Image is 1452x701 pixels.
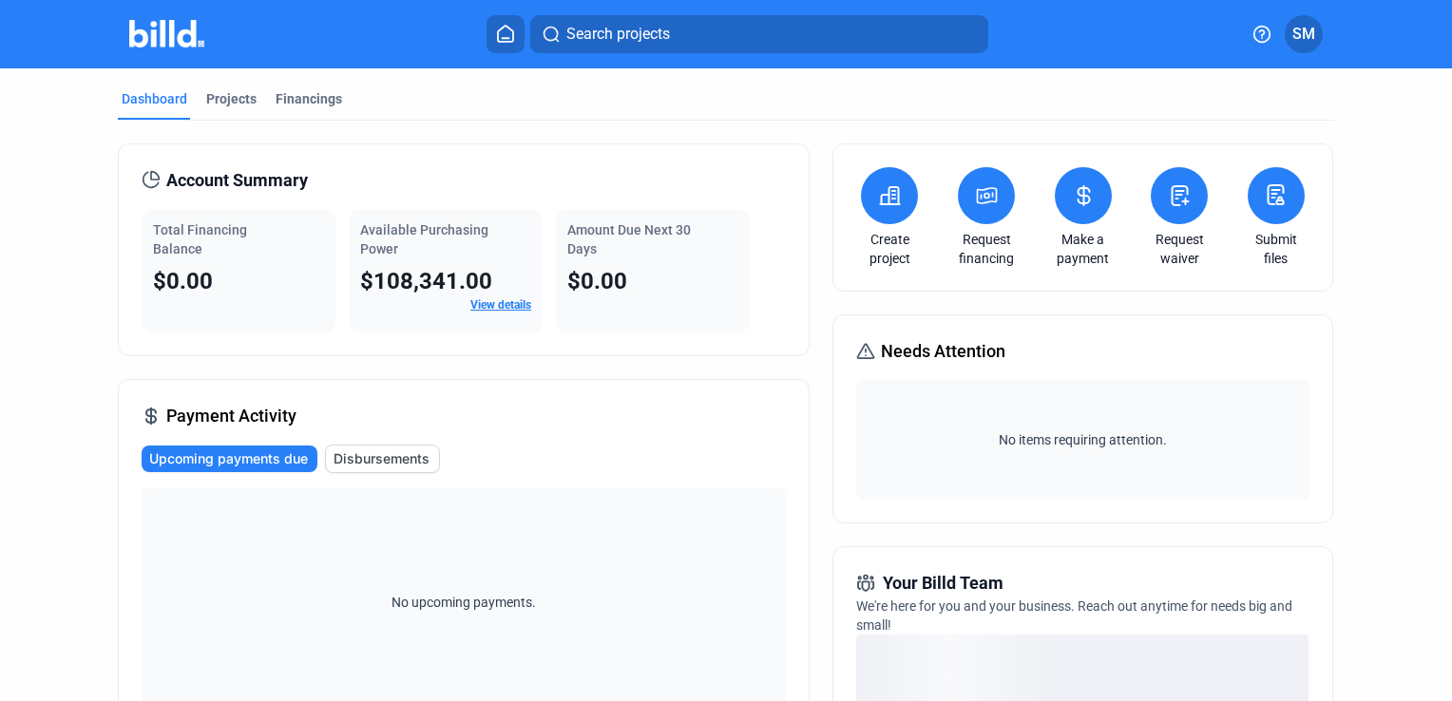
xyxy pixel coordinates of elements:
button: Upcoming payments due [142,445,317,472]
a: Request waiver [1146,230,1213,268]
span: $108,341.00 [360,268,492,294]
span: Payment Activity [166,403,296,429]
div: Projects [206,89,257,108]
span: Total Financing Balance [153,222,247,256]
a: View details [470,298,531,312]
a: Request financing [953,230,1020,268]
button: Search projects [530,15,988,53]
span: No upcoming payments. [379,593,548,612]
span: $0.00 [567,268,627,294]
div: Dashboard [122,89,187,108]
img: Billd Company Logo [129,20,204,47]
span: Available Purchasing Power [360,222,488,256]
div: Financings [276,89,342,108]
span: Needs Attention [881,338,1005,365]
a: Make a payment [1050,230,1117,268]
button: SM [1285,15,1323,53]
span: Upcoming payments due [149,449,308,468]
span: Account Summary [166,167,308,194]
span: SM [1292,23,1315,46]
a: Submit files [1243,230,1309,268]
a: Create project [856,230,923,268]
button: Disbursements [325,445,440,473]
span: Search projects [566,23,670,46]
span: Your Billd Team [883,570,1003,597]
span: $0.00 [153,268,213,294]
span: No items requiring attention. [864,430,1301,449]
span: We're here for you and your business. Reach out anytime for needs big and small! [856,598,1292,633]
span: Amount Due Next 30 Days [567,222,691,256]
span: Disbursements [334,449,430,468]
